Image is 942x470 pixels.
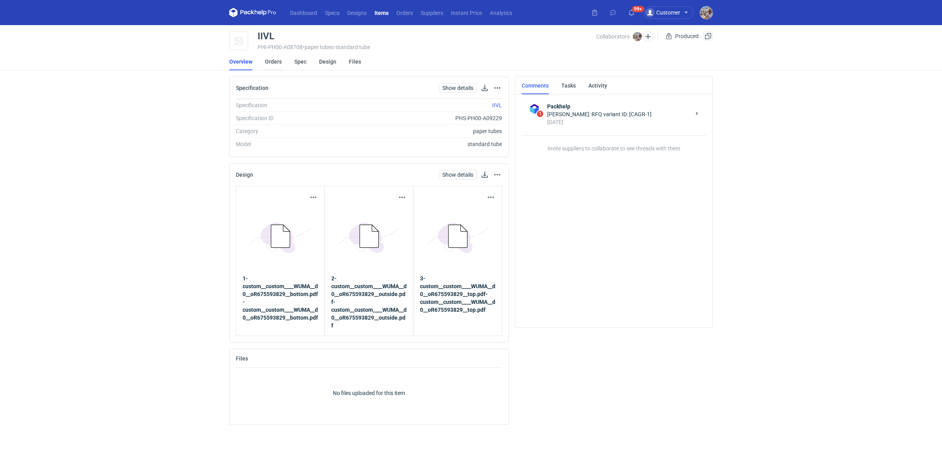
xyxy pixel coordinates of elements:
[561,77,576,94] a: Tasks
[664,31,700,41] div: Produced
[236,85,268,91] h2: Specification
[486,193,496,202] button: Actions
[644,6,700,19] button: Customer
[333,389,405,397] p: No files uploaded for this item
[236,140,342,148] div: Model
[625,6,638,19] button: 99+
[349,53,361,70] a: Files
[493,170,502,179] button: Actions
[236,114,342,122] div: Specification ID
[588,77,607,94] a: Activity
[700,6,713,19] img: Michał Palasek
[334,44,370,50] span: • standard tube
[294,53,307,70] a: Spec
[309,193,318,202] button: Actions
[547,102,690,110] strong: Packhelp
[439,83,477,93] a: Show details
[596,33,630,40] span: Collaborators
[492,102,502,108] a: IIVL
[331,274,407,329] a: 2-custom__custom____WUMA__d0__oR675593829__outside.pdf-custom__custom____WUMA__d0__oR675593829__o...
[392,8,417,17] a: Orders
[319,53,336,70] a: Design
[633,32,642,41] img: Michał Palasek
[371,8,392,17] a: Items
[286,8,321,17] a: Dashboard
[236,127,342,135] div: Category
[229,8,276,17] svg: Packhelp Pro
[342,127,502,135] div: paper tubes
[342,114,502,122] div: PHS-PH00-A09229
[537,111,543,117] span: 1
[522,77,549,94] a: Comments
[420,275,495,313] strong: 3-custom__custom____WUMA__d0__oR675593829__top.pdf-custom__custom____WUMA__d0__oR675593829__top.pdf
[645,8,680,17] div: Customer
[547,110,690,118] div: [PERSON_NAME]: RFQ variant ID: [CAGR-1]
[643,31,653,42] button: Edit collaborators
[243,274,318,322] a: 1-custom__custom____WUMA__d0__oR675593829__bottom.pdf-custom__custom____WUMA__d0__oR675593829__bo...
[447,8,486,17] a: Instant Price
[420,274,496,314] a: 3-custom__custom____WUMA__d0__oR675593829__top.pdf-custom__custom____WUMA__d0__oR675593829__top.pdf
[229,53,252,70] a: Overview
[547,118,690,126] div: [DATE]
[265,53,282,70] a: Orders
[417,8,447,17] a: Suppliers
[493,83,502,93] button: Actions
[342,140,502,148] div: standard tube
[522,135,706,152] p: Invite suppliers to collaborate to see threads with them
[439,170,477,179] a: Show details
[257,31,274,41] div: IIVL
[703,31,713,41] button: Duplicate Item
[321,8,343,17] a: Specs
[486,8,516,17] a: Analytics
[331,275,407,329] strong: 2-custom__custom____WUMA__d0__oR675593829__outside.pdf-custom__custom____WUMA__d0__oR675593829__o...
[528,102,541,115] img: Packhelp
[398,193,407,202] button: Actions
[480,170,489,179] button: Download design
[303,44,334,50] span: • paper tubes
[236,172,253,178] h2: Design
[236,101,342,109] div: Specification
[480,83,489,93] button: Download specification
[243,275,318,321] strong: 1-custom__custom____WUMA__d0__oR675593829__bottom.pdf-custom__custom____WUMA__d0__oR675593829__bo...
[236,355,248,362] h2: Files
[257,44,596,50] div: PHI-PH00-A08708
[343,8,371,17] a: Designs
